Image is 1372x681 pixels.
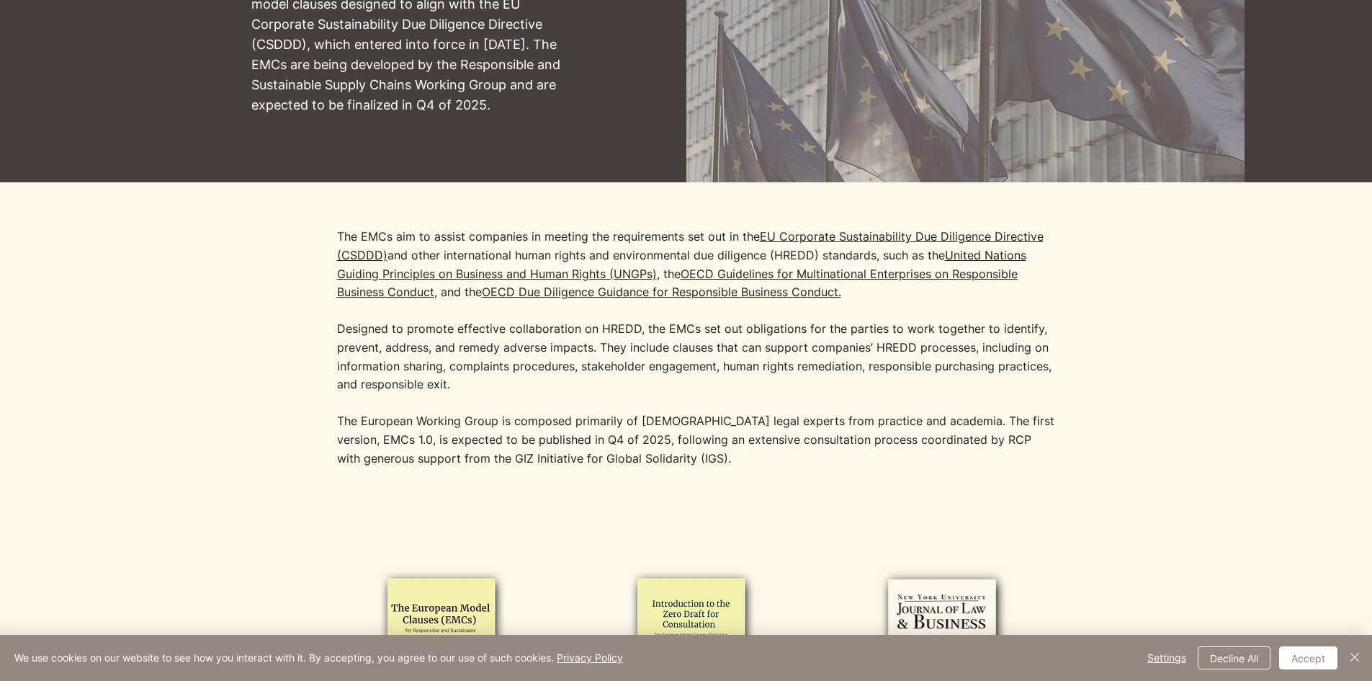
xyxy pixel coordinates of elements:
[337,228,1057,393] p: The EMCs aim to assist companies in meeting the requirements set out in the and other internation...
[1346,646,1363,669] button: Close
[482,285,841,299] a: OECD Due Diligence Guidance for Responsible Business Conduct.
[1147,647,1186,669] span: Settings
[1346,649,1363,666] img: Close
[337,248,1026,281] a: United Nations Guiding Principles on Business and Human Rights (UNGPs)
[337,412,1057,468] p: The European Working Group is composed primarily of [DEMOGRAPHIC_DATA] legal experts from practic...
[557,651,623,664] a: Privacy Policy
[1198,646,1270,669] button: Decline All
[1279,646,1337,669] button: Accept
[14,651,623,664] span: We use cookies on our website to see how you interact with it. By accepting, you agree to our use...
